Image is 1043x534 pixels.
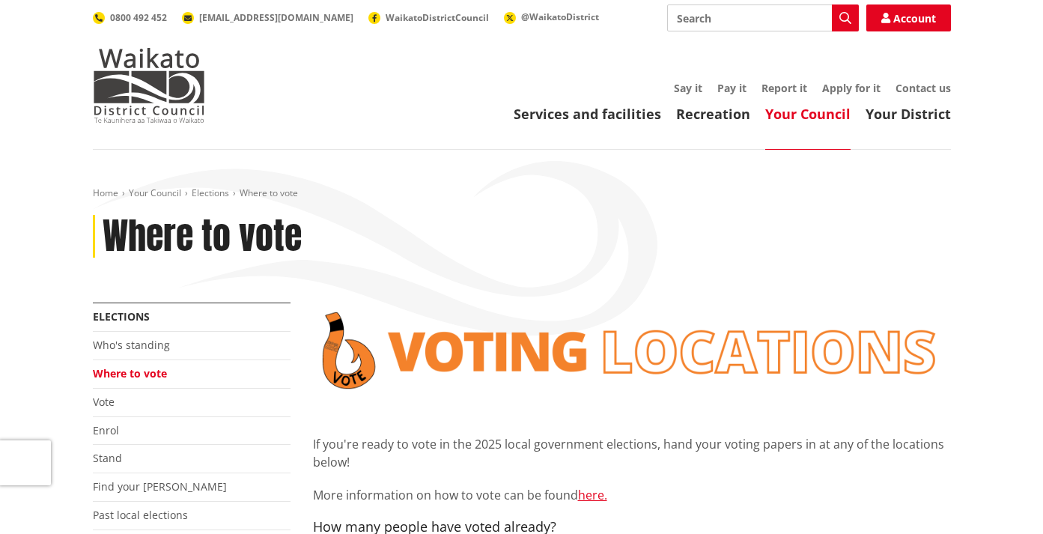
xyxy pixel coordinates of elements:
img: Waikato District Council - Te Kaunihera aa Takiwaa o Waikato [93,48,205,123]
a: Recreation [676,105,750,123]
a: Pay it [717,81,746,95]
a: Vote [93,395,115,409]
a: Enrol [93,423,119,437]
a: Find your [PERSON_NAME] [93,479,227,494]
a: Your Council [129,186,181,199]
a: 0800 492 452 [93,11,167,24]
h1: Where to vote [103,215,302,258]
a: Your Council [765,105,851,123]
a: Stand [93,451,122,465]
span: [EMAIL_ADDRESS][DOMAIN_NAME] [199,11,353,24]
a: Where to vote [93,366,167,380]
a: Contact us [895,81,951,95]
a: here. [578,487,607,503]
a: Report it [761,81,807,95]
span: Where to vote [240,186,298,199]
a: Elections [93,309,150,324]
a: Who's standing [93,338,170,352]
a: Past local elections [93,508,188,522]
a: WaikatoDistrictCouncil [368,11,489,24]
p: More information on how to vote can be found [313,486,951,504]
a: Elections [192,186,229,199]
img: voting locations banner [313,303,951,398]
nav: breadcrumb [93,187,951,200]
a: Apply for it [822,81,881,95]
a: Account [866,4,951,31]
span: WaikatoDistrictCouncil [386,11,489,24]
a: Your District [866,105,951,123]
input: Search input [667,4,859,31]
a: [EMAIL_ADDRESS][DOMAIN_NAME] [182,11,353,24]
p: If you're ready to vote in the 2025 local government elections, hand your voting papers in at any... [313,435,951,471]
a: @WaikatoDistrict [504,10,599,23]
a: Services and facilities [514,105,661,123]
a: Say it [674,81,702,95]
span: 0800 492 452 [110,11,167,24]
span: @WaikatoDistrict [521,10,599,23]
a: Home [93,186,118,199]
